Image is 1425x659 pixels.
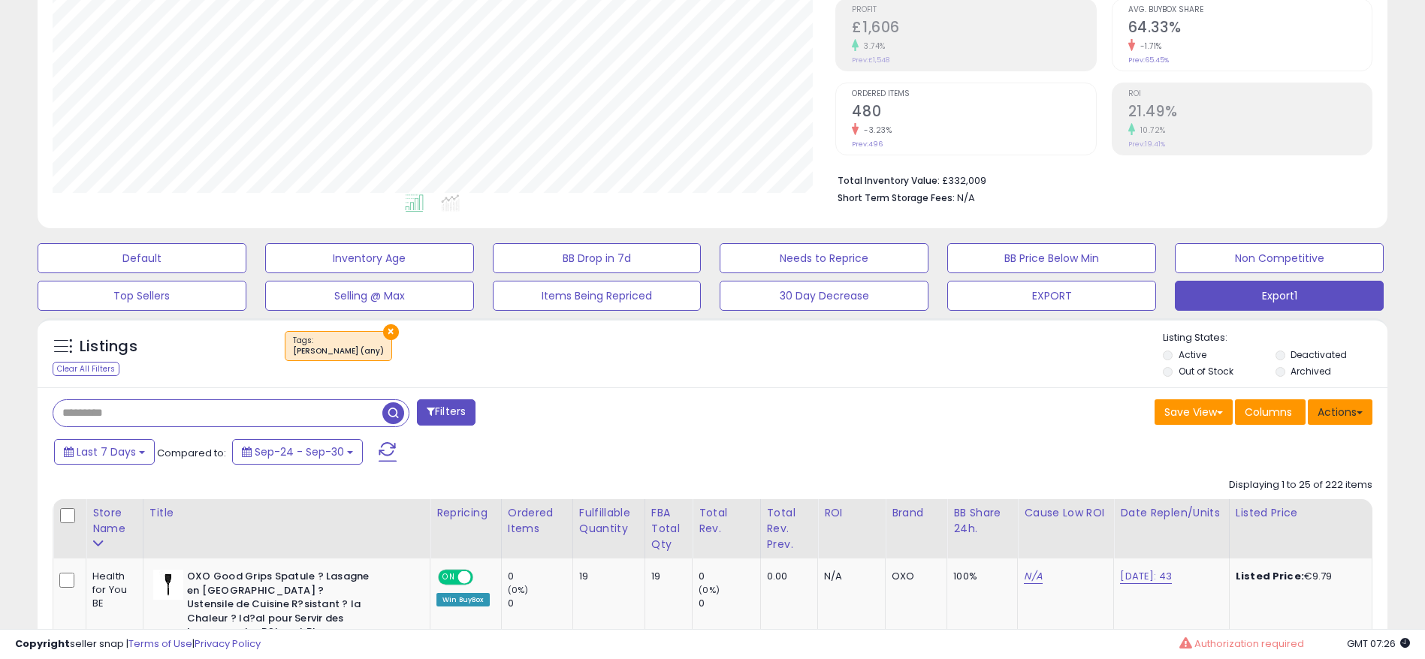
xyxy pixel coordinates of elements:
[1175,243,1384,273] button: Non Competitive
[1179,365,1233,378] label: Out of Stock
[1128,19,1372,39] h2: 64.33%
[651,570,681,583] div: 19
[92,570,131,611] div: Health for You BE
[1120,569,1172,584] a: [DATE]: 43
[852,56,889,65] small: Prev: £1,548
[1236,569,1304,583] b: Listed Price:
[293,335,384,357] span: Tags :
[953,570,1006,583] div: 100%
[1308,399,1372,425] button: Actions
[1229,478,1372,492] div: Displaying 1 to 25 of 222 items
[699,570,759,583] div: 0
[1163,331,1387,345] p: Listing States:
[153,570,183,600] img: 21Khv7ShxcL._SL40_.jpg
[579,505,639,537] div: Fulfillable Quantity
[508,584,529,596] small: (0%)
[947,281,1156,311] button: EXPORT
[1114,499,1230,558] th: CSV column name: cust_attr_4_Date Replen/Units
[1236,570,1360,583] div: €9.79
[187,570,370,643] b: OXO Good Grips Spatule ? Lasagne en [GEOGRAPHIC_DATA] ? Ustensile de Cuisine R?sistant ? la Chale...
[859,41,886,52] small: 3.74%
[149,505,424,521] div: Title
[1236,505,1366,521] div: Listed Price
[1024,505,1107,521] div: Cause Low ROI
[838,170,1361,188] li: £332,009
[1291,365,1331,378] label: Archived
[265,243,474,273] button: Inventory Age
[767,505,812,552] div: Total Rev. Prev.
[824,505,879,521] div: ROI
[157,446,226,460] span: Compared to:
[651,505,687,552] div: FBA Total Qty
[767,570,807,583] div: 0.00
[953,505,1011,537] div: BB Share 24h.
[1128,90,1372,98] span: ROI
[265,281,474,311] button: Selling @ Max
[54,439,155,465] button: Last 7 Days
[852,103,1095,123] h2: 480
[1024,569,1042,584] a: N/A
[128,636,192,651] a: Terms of Use
[80,336,137,357] h5: Listings
[892,505,940,521] div: Brand
[852,140,883,149] small: Prev: 496
[699,584,720,596] small: (0%)
[947,243,1156,273] button: BB Price Below Min
[1291,348,1347,361] label: Deactivated
[77,444,136,459] span: Last 7 Days
[1018,499,1114,558] th: CSV column name: cust_attr_5_Cause Low ROI
[957,191,975,205] span: N/A
[508,597,572,610] div: 0
[699,597,759,610] div: 0
[417,399,476,426] button: Filters
[436,505,495,521] div: Repricing
[493,243,702,273] button: BB Drop in 7d
[1128,140,1165,149] small: Prev: 19.41%
[1135,125,1166,136] small: 10.72%
[1175,281,1384,311] button: Export1
[92,505,137,537] div: Store Name
[579,570,633,583] div: 19
[508,505,566,537] div: Ordered Items
[852,90,1095,98] span: Ordered Items
[38,281,246,311] button: Top Sellers
[852,19,1095,39] h2: £1,606
[1120,505,1223,521] div: Date Replen/Units
[720,281,928,311] button: 30 Day Decrease
[436,593,490,606] div: Win BuyBox
[493,281,702,311] button: Items Being Repriced
[838,191,955,204] b: Short Term Storage Fees:
[1245,405,1292,420] span: Columns
[838,174,940,187] b: Total Inventory Value:
[195,636,261,651] a: Privacy Policy
[859,125,892,136] small: -3.23%
[232,439,363,465] button: Sep-24 - Sep-30
[699,505,753,537] div: Total Rev.
[293,346,384,357] div: [PERSON_NAME] (any)
[892,570,935,583] div: OXO
[1347,636,1410,651] span: 2025-10-8 07:26 GMT
[508,570,572,583] div: 0
[1179,348,1206,361] label: Active
[255,444,344,459] span: Sep-24 - Sep-30
[38,243,246,273] button: Default
[53,362,119,376] div: Clear All Filters
[1155,399,1233,425] button: Save View
[824,570,874,583] div: N/A
[1135,41,1162,52] small: -1.71%
[720,243,928,273] button: Needs to Reprice
[1128,6,1372,14] span: Avg. Buybox Share
[852,6,1095,14] span: Profit
[1128,56,1169,65] small: Prev: 65.45%
[439,571,458,584] span: ON
[383,324,399,340] button: ×
[1128,103,1372,123] h2: 21.49%
[471,571,495,584] span: OFF
[1235,399,1306,425] button: Columns
[15,636,70,651] strong: Copyright
[15,637,261,651] div: seller snap | |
